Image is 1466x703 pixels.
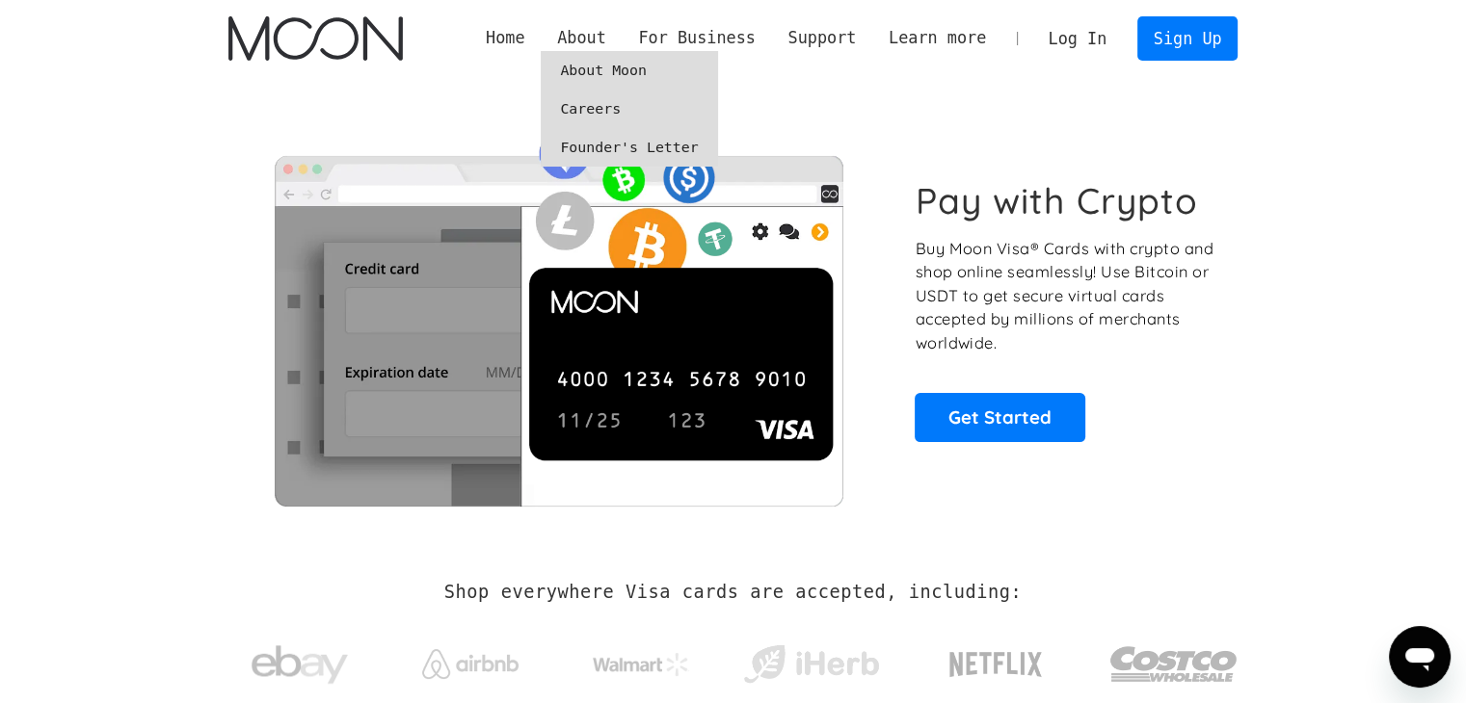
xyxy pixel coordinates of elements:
a: Netflix [910,621,1082,698]
img: Netflix [947,640,1044,689]
div: Learn more [872,26,1002,50]
a: Airbnb [398,630,542,689]
img: Moon Logo [228,16,403,61]
a: Careers [541,90,717,128]
a: About Moon [541,51,717,90]
a: Sign Up [1137,16,1238,60]
iframe: Button to launch messaging window [1389,626,1451,688]
img: ebay [252,635,348,695]
a: Home [469,26,541,50]
a: Walmart [569,634,712,686]
h2: Shop everywhere Visa cards are accepted, including: [444,582,1022,603]
a: Get Started [915,393,1085,441]
div: Support [787,26,856,50]
img: Moon Cards let you spend your crypto anywhere Visa is accepted. [228,115,889,506]
img: Walmart [593,653,689,676]
img: Costco [1109,628,1239,700]
div: For Business [623,26,772,50]
a: home [228,16,403,61]
div: About [557,26,606,50]
div: Learn more [889,26,986,50]
img: Airbnb [422,649,519,679]
h1: Pay with Crypto [915,179,1198,222]
a: Log In [1032,17,1123,60]
div: For Business [638,26,755,50]
div: About [541,26,622,50]
nav: About [541,51,717,167]
div: Support [772,26,872,50]
a: Founder's Letter [541,128,717,167]
p: Buy Moon Visa® Cards with crypto and shop online seamlessly! Use Bitcoin or USDT to get secure vi... [915,237,1216,355]
img: iHerb [739,639,883,690]
a: iHerb [739,620,883,699]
